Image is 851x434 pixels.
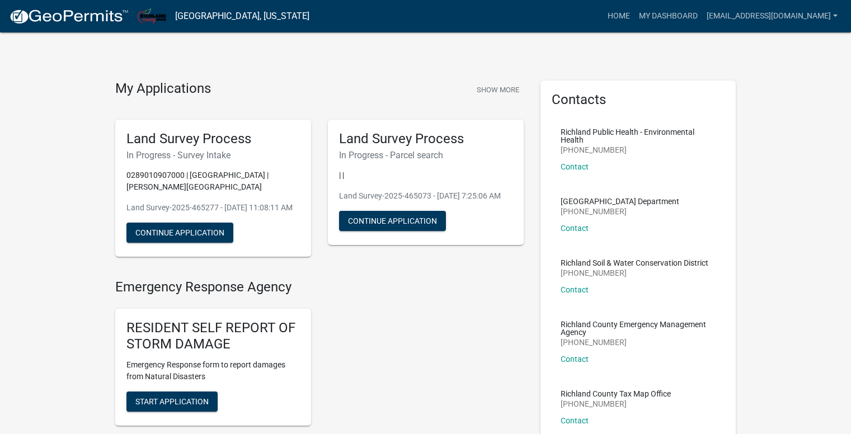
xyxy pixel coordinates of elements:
p: [PHONE_NUMBER] [561,338,716,346]
img: Richland County, Ohio [138,8,166,23]
h6: In Progress - Survey Intake [126,150,300,161]
h6: In Progress - Parcel search [339,150,513,161]
a: Home [603,6,634,27]
span: Start Application [135,397,209,405]
a: My Dashboard [634,6,702,27]
button: Show More [472,81,524,99]
h5: RESIDENT SELF REPORT OF STORM DAMAGE [126,320,300,352]
p: [PHONE_NUMBER] [561,400,671,408]
p: Land Survey-2025-465277 - [DATE] 11:08:11 AM [126,202,300,214]
p: Emergency Response form to report damages from Natural Disasters [126,359,300,383]
p: [PHONE_NUMBER] [561,146,716,154]
h5: Land Survey Process [126,131,300,147]
a: Contact [561,355,589,364]
p: Land Survey-2025-465073 - [DATE] 7:25:06 AM [339,190,513,202]
a: Contact [561,162,589,171]
a: Contact [561,224,589,233]
h5: Land Survey Process [339,131,513,147]
a: Contact [561,416,589,425]
p: Richland Public Health - Environmental Health [561,128,716,144]
p: [PHONE_NUMBER] [561,269,708,277]
button: Start Application [126,391,218,412]
h4: My Applications [115,81,211,97]
p: | | [339,169,513,181]
p: Richland Soil & Water Conservation District [561,259,708,267]
p: Richland County Emergency Management Agency [561,320,716,336]
a: [GEOGRAPHIC_DATA], [US_STATE] [175,7,309,26]
button: Continue Application [126,223,233,243]
p: 0289010907000 | [GEOGRAPHIC_DATA] | [PERSON_NAME][GEOGRAPHIC_DATA] [126,169,300,193]
h4: Emergency Response Agency [115,279,524,295]
a: Contact [561,285,589,294]
button: Continue Application [339,211,446,231]
p: [GEOGRAPHIC_DATA] Department [561,197,679,205]
p: [PHONE_NUMBER] [561,207,679,215]
p: Richland County Tax Map Office [561,390,671,398]
a: [EMAIL_ADDRESS][DOMAIN_NAME] [702,6,842,27]
h5: Contacts [552,92,725,108]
